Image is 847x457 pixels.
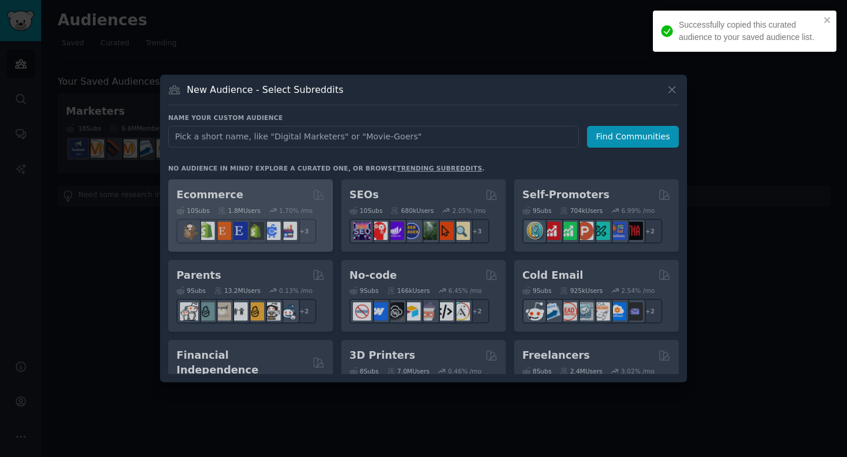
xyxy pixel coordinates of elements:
input: Pick a short name, like "Digital Marketers" or "Movie-Goers" [168,126,579,148]
button: Find Communities [587,126,679,148]
h3: New Audience - Select Subreddits [187,84,344,96]
h3: Name your custom audience [168,114,679,122]
a: trending subreddits [396,165,482,172]
div: Successfully copied this curated audience to your saved audience list. [679,19,820,44]
button: close [823,15,832,25]
div: No audience in mind? Explore a curated one, or browse . [168,164,485,172]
